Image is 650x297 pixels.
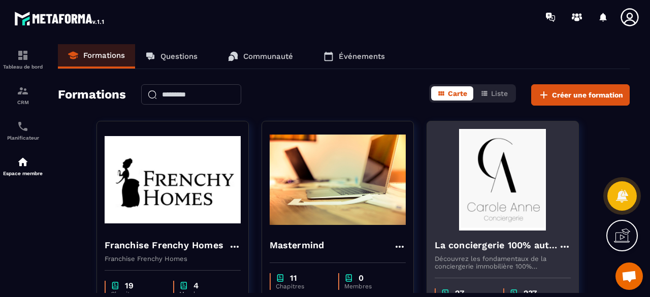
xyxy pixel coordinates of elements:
p: 4 [193,281,199,290]
img: chapter [179,281,188,290]
button: Liste [474,86,514,101]
a: formationformationCRM [3,77,43,113]
img: chapter [344,273,353,283]
a: Communauté [218,44,303,69]
a: schedulerschedulerPlanificateur [3,113,43,148]
a: Formations [58,44,135,69]
h4: Mastermind [270,238,324,252]
img: formation-background [270,129,406,230]
p: 19 [125,281,134,290]
span: Liste [491,89,508,97]
h4: La conciergerie 100% automatisée [435,238,559,252]
p: 11 [290,273,297,283]
p: Franchise Frenchy Homes [105,255,241,262]
p: Planificateur [3,135,43,141]
p: Découvrez les fondamentaux de la conciergerie immobilière 100% automatisée. Cette formation est c... [435,255,571,270]
p: Communauté [243,52,293,61]
h4: Franchise Frenchy Homes [105,238,224,252]
span: Créer une formation [552,90,623,100]
img: scheduler [17,120,29,133]
img: formation-background [435,129,571,230]
p: Questions [160,52,198,61]
p: Espace membre [3,171,43,176]
p: Chapitres [276,283,328,290]
a: Ouvrir le chat [615,262,643,290]
p: Membres [344,283,396,290]
a: automationsautomationsEspace membre [3,148,43,184]
p: CRM [3,100,43,105]
a: formationformationTableau de bord [3,42,43,77]
p: Formations [83,51,125,60]
span: Carte [448,89,467,97]
img: formation-background [105,129,241,230]
a: Événements [313,44,395,69]
p: Événements [339,52,385,61]
img: chapter [276,273,285,283]
img: formation [17,85,29,97]
img: formation [17,49,29,61]
p: Tableau de bord [3,64,43,70]
h2: Formations [58,84,126,106]
img: automations [17,156,29,168]
p: 0 [359,273,364,283]
img: chapter [111,281,120,290]
button: Carte [431,86,473,101]
button: Créer une formation [531,84,630,106]
a: Questions [135,44,208,69]
img: logo [14,9,106,27]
